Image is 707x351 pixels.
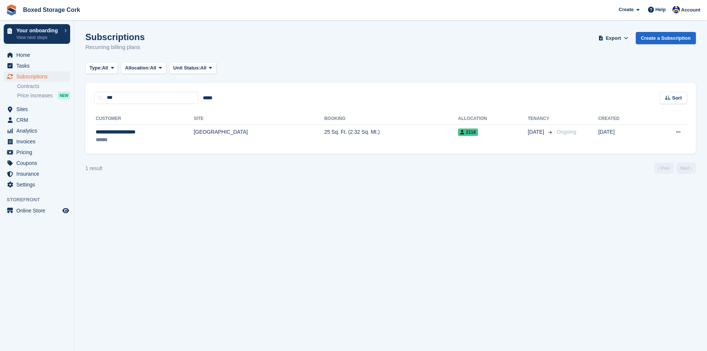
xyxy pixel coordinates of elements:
span: Export [606,35,621,42]
a: menu [4,136,70,147]
span: Settings [16,179,61,190]
button: Type: All [85,62,118,74]
button: Unit Status: All [169,62,216,74]
a: menu [4,126,70,136]
span: Subscriptions [16,71,61,82]
a: menu [4,71,70,82]
span: Ongoing [557,129,576,135]
th: Booking [324,113,458,125]
th: Site [194,113,324,125]
a: Preview store [61,206,70,215]
span: Account [681,6,700,14]
span: Sort [672,94,682,102]
a: menu [4,205,70,216]
span: [DATE] [528,128,546,136]
span: Price increases [17,92,53,99]
p: Recurring billing plans [85,43,145,52]
span: Allocation: [125,64,150,72]
td: [DATE] [598,124,649,148]
a: menu [4,104,70,114]
span: Pricing [16,147,61,157]
a: menu [4,158,70,168]
p: View next steps [16,34,60,41]
span: Insurance [16,169,61,179]
div: NEW [58,92,70,99]
a: menu [4,147,70,157]
img: Vincent [672,6,680,13]
button: Export [597,32,630,44]
span: Storefront [7,196,74,204]
span: Sites [16,104,61,114]
div: 1 result [85,165,102,172]
td: 25 Sq. Ft. (2.32 Sq. Mt.) [324,124,458,148]
span: Create [619,6,634,13]
span: Unit Status: [173,64,200,72]
span: All [200,64,207,72]
img: stora-icon-8386f47178a22dfd0bd8f6a31ec36ba5ce8667c1dd55bd0f319d3a0aa187defe.svg [6,4,17,16]
a: Previous [654,163,674,174]
nav: Page [653,163,697,174]
td: [GEOGRAPHIC_DATA] [194,124,324,148]
a: Boxed Storage Cork [20,4,83,16]
a: menu [4,50,70,60]
button: Allocation: All [121,62,166,74]
span: Home [16,50,61,60]
span: Online Store [16,205,61,216]
span: Invoices [16,136,61,147]
a: menu [4,61,70,71]
th: Customer [94,113,194,125]
a: Price increases NEW [17,91,70,100]
p: Your onboarding [16,28,60,33]
h1: Subscriptions [85,32,145,42]
a: menu [4,169,70,179]
span: Tasks [16,61,61,71]
span: All [102,64,108,72]
span: CRM [16,115,61,125]
th: Created [598,113,649,125]
th: Tenancy [528,113,554,125]
span: Type: [89,64,102,72]
a: menu [4,115,70,125]
span: Coupons [16,158,61,168]
span: Help [655,6,666,13]
a: Next [677,163,696,174]
span: 2118 [458,129,478,136]
th: Allocation [458,113,528,125]
a: Create a Subscription [636,32,696,44]
span: All [150,64,156,72]
a: Your onboarding View next steps [4,24,70,44]
a: Contracts [17,83,70,90]
span: Analytics [16,126,61,136]
a: menu [4,179,70,190]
